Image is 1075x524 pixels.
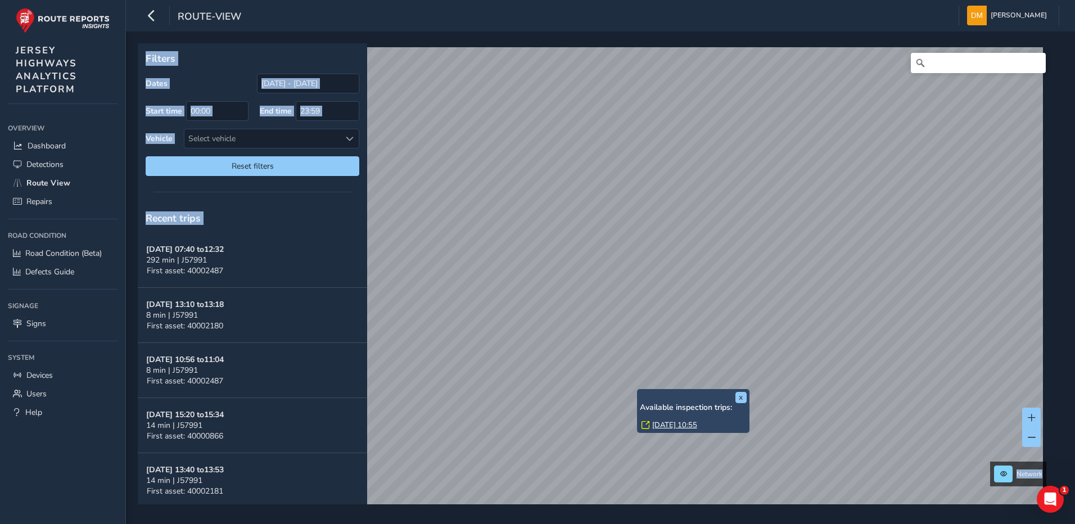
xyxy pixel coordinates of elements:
a: Road Condition (Beta) [8,244,118,263]
strong: [DATE] 13:40 to 13:53 [146,464,224,475]
label: End time [260,106,292,116]
button: [DATE] 10:56 to11:048 min | J57991First asset: 40002487 [138,343,367,398]
button: Reset filters [146,156,359,176]
span: Detections [26,159,64,170]
iframe: Intercom live chat [1037,486,1064,513]
button: x [735,392,747,403]
span: Reset filters [154,161,351,171]
h6: Available inspection trips: [640,403,747,413]
label: Dates [146,78,168,89]
button: [DATE] 13:40 to13:5314 min | J57991First asset: 40002181 [138,453,367,508]
button: [DATE] 15:20 to15:3414 min | J57991First asset: 40000866 [138,398,367,453]
a: Signs [8,314,118,333]
button: [DATE] 07:40 to12:32292 min | J57991First asset: 40002487 [138,233,367,288]
span: Users [26,389,47,399]
span: Devices [26,370,53,381]
img: rr logo [16,8,110,33]
span: 8 min | J57991 [146,310,198,320]
span: First asset: 40002487 [147,265,223,276]
span: [PERSON_NAME] [991,6,1047,25]
div: Overview [8,120,118,137]
span: First asset: 40002487 [147,376,223,386]
span: Signs [26,318,46,329]
span: Help [25,407,42,418]
button: [PERSON_NAME] [967,6,1051,25]
a: Help [8,403,118,422]
img: diamond-layout [967,6,987,25]
span: First asset: 40002180 [147,320,223,331]
a: [DATE] 10:55 [652,420,697,430]
a: Dashboard [8,137,118,155]
span: First asset: 40002181 [147,486,223,496]
span: Recent trips [146,211,201,225]
span: 14 min | J57991 [146,420,202,431]
label: Vehicle [146,133,173,144]
span: JERSEY HIGHWAYS ANALYTICS PLATFORM [16,44,77,96]
span: Repairs [26,196,52,207]
input: Search [911,53,1046,73]
span: First asset: 40000866 [147,431,223,441]
span: 292 min | J57991 [146,255,207,265]
a: Detections [8,155,118,174]
strong: [DATE] 07:40 to 12:32 [146,244,224,255]
a: Repairs [8,192,118,211]
span: route-view [178,10,241,25]
div: Signage [8,297,118,314]
div: System [8,349,118,366]
span: Network [1017,469,1042,478]
span: 14 min | J57991 [146,475,202,486]
button: [DATE] 13:10 to13:188 min | J57991First asset: 40002180 [138,288,367,343]
label: Start time [146,106,182,116]
span: Road Condition (Beta) [25,248,102,259]
div: Select vehicle [184,129,340,148]
span: 8 min | J57991 [146,365,198,376]
div: Road Condition [8,227,118,244]
span: Defects Guide [25,266,74,277]
a: Route View [8,174,118,192]
strong: [DATE] 10:56 to 11:04 [146,354,224,365]
p: Filters [146,51,359,66]
span: Dashboard [28,141,66,151]
strong: [DATE] 15:20 to 15:34 [146,409,224,420]
span: 1 [1060,486,1069,495]
a: Devices [8,366,118,385]
canvas: Map [142,47,1043,517]
strong: [DATE] 13:10 to 13:18 [146,299,224,310]
span: Route View [26,178,70,188]
a: Defects Guide [8,263,118,281]
a: Users [8,385,118,403]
